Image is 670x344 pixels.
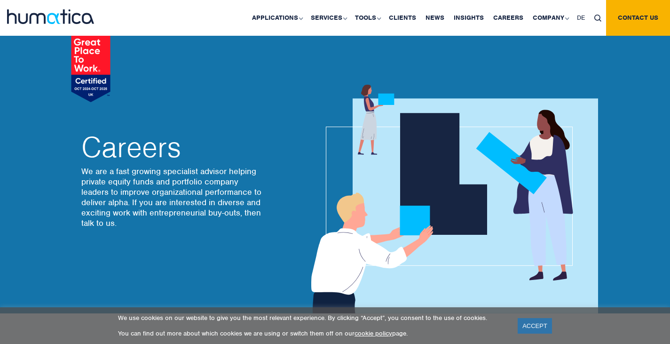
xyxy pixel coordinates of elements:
img: logo [7,9,94,24]
p: We are a fast growing specialist advisor helping private equity funds and portfolio company leade... [81,166,265,228]
p: You can find out more about which cookies we are using or switch them off on our page. [118,329,506,337]
a: cookie policy [355,329,392,337]
img: search_icon [594,15,601,22]
span: DE [577,14,585,22]
img: about_banner1 [302,85,598,313]
a: ACCEPT [518,318,552,334]
p: We use cookies on our website to give you the most relevant experience. By clicking “Accept”, you... [118,314,506,322]
h2: Careers [81,133,265,161]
